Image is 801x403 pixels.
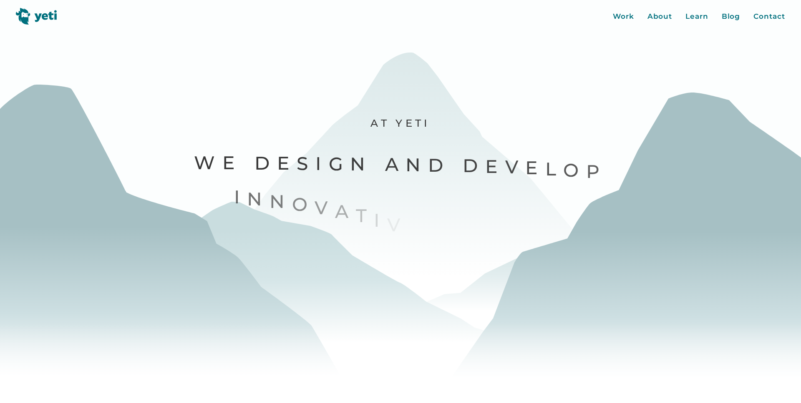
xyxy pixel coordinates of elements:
a: Learn [685,11,708,22]
a: Contact [753,11,785,22]
img: Yeti logo [16,8,57,25]
a: Work [613,11,634,22]
span: p [586,160,607,183]
p: At Yeti [160,117,641,130]
span: n [270,190,292,214]
span: e [222,151,242,175]
a: Blog [722,11,741,22]
span: W [194,151,222,175]
span: I [234,185,247,209]
a: About [647,11,673,22]
span: n [247,188,270,211]
span: o [563,158,586,182]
